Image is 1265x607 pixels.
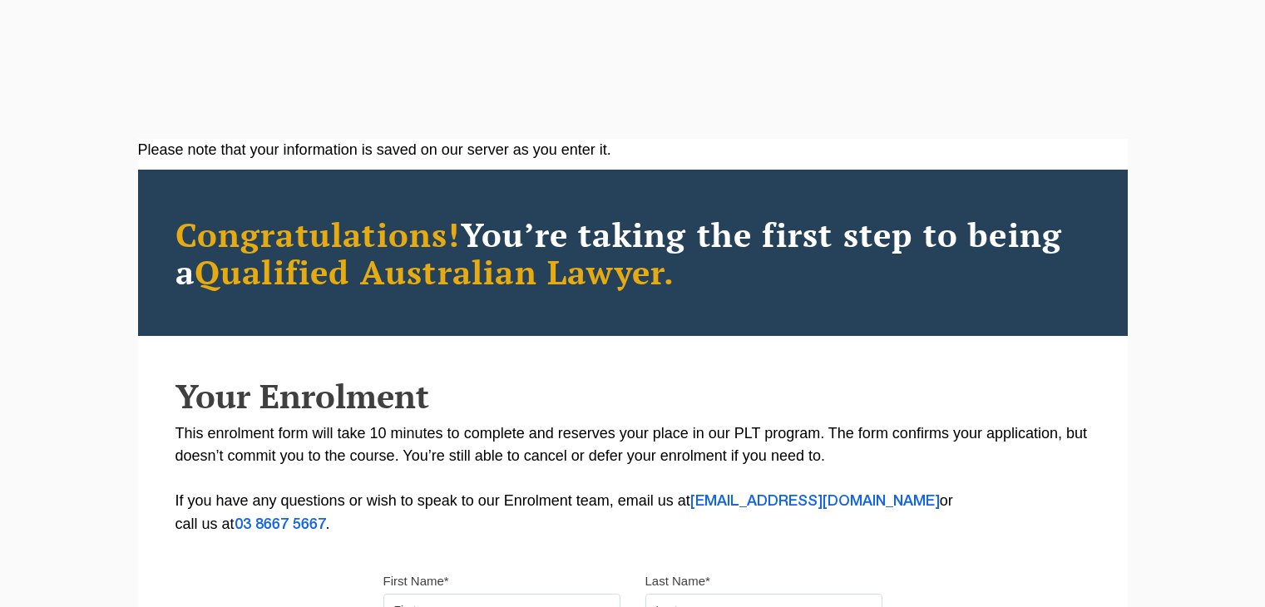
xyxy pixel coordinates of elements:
[175,215,1090,290] h2: You’re taking the first step to being a
[175,422,1090,536] p: This enrolment form will take 10 minutes to complete and reserves your place in our PLT program. ...
[235,518,326,531] a: 03 8667 5667
[383,573,449,590] label: First Name*
[645,573,710,590] label: Last Name*
[175,212,461,256] span: Congratulations!
[138,139,1128,161] div: Please note that your information is saved on our server as you enter it.
[195,249,675,294] span: Qualified Australian Lawyer.
[690,495,940,508] a: [EMAIL_ADDRESS][DOMAIN_NAME]
[175,378,1090,414] h2: Your Enrolment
